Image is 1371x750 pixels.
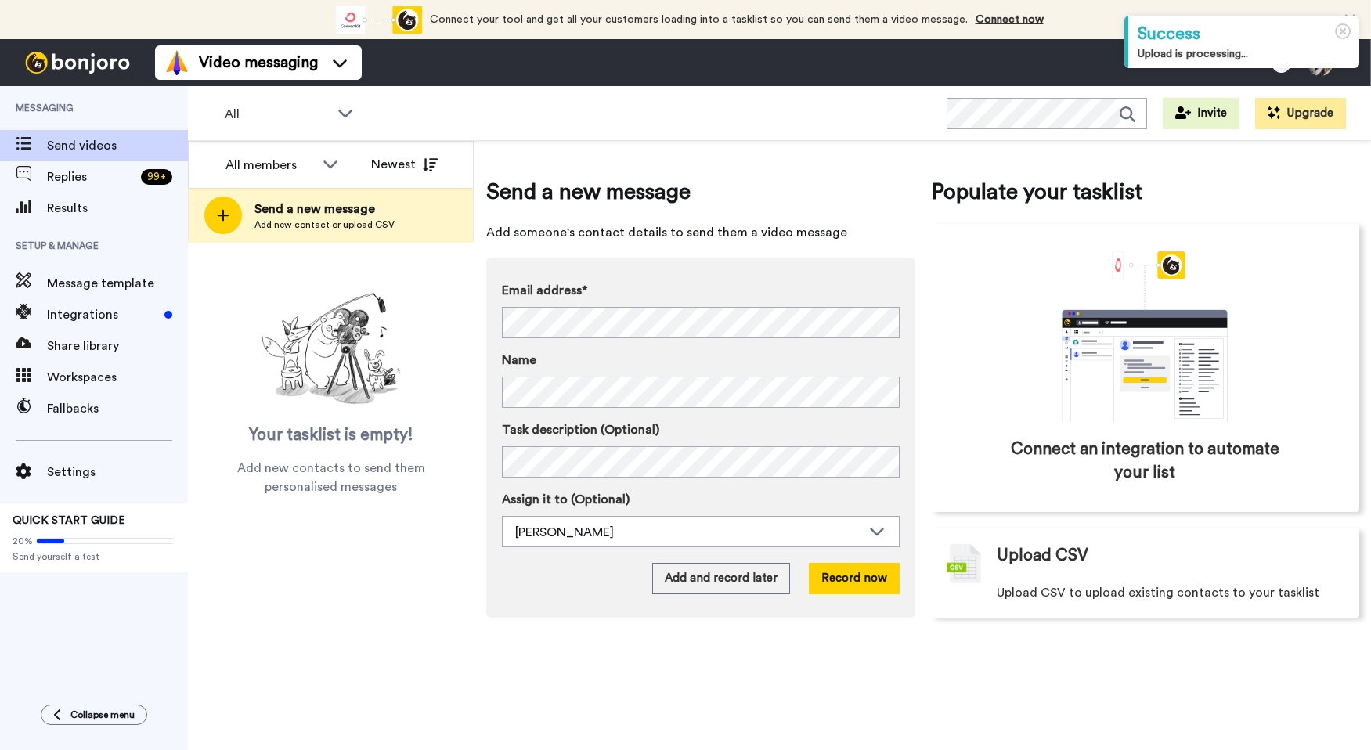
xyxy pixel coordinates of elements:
span: Name [502,351,536,370]
span: Your tasklist is empty! [249,424,413,447]
span: Send videos [47,136,188,155]
span: Replies [47,168,135,186]
span: Integrations [47,305,158,324]
div: 99 + [141,169,172,185]
div: All members [225,156,315,175]
label: Task description (Optional) [502,420,900,439]
span: Settings [47,463,188,481]
span: Upload CSV [997,544,1088,568]
span: Send yourself a test [13,550,175,563]
span: Add new contact or upload CSV [254,218,395,231]
span: Connect your tool and get all your customers loading into a tasklist so you can send them a video... [430,14,968,25]
span: Populate your tasklist [931,176,1360,207]
img: vm-color.svg [164,50,189,75]
span: Connect an integration to automate your list [998,438,1293,485]
img: bj-logo-header-white.svg [19,52,136,74]
div: Upload is processing... [1138,46,1350,62]
button: Newest [359,149,449,180]
span: Collapse menu [70,709,135,721]
span: Video messaging [199,52,318,74]
img: csv-grey.png [947,544,981,583]
button: Add and record later [652,563,790,594]
button: Record now [809,563,900,594]
span: All [225,105,330,124]
div: [PERSON_NAME] [515,523,861,542]
span: Add someone's contact details to send them a video message [486,223,915,242]
span: Send a new message [254,200,395,218]
img: ready-set-action.png [253,287,409,412]
span: Fallbacks [47,399,188,418]
span: Share library [47,337,188,355]
button: Upgrade [1255,98,1346,129]
span: Results [47,199,188,218]
div: animation [1027,251,1262,422]
span: Send a new message [486,176,915,207]
button: Collapse menu [41,705,147,725]
span: Add new contacts to send them personalised messages [211,459,450,496]
a: Connect now [976,14,1044,25]
label: Email address* [502,281,900,300]
label: Assign it to (Optional) [502,490,900,509]
span: Workspaces [47,368,188,387]
span: 20% [13,535,33,547]
span: Message template [47,274,188,293]
button: Invite [1163,98,1239,129]
span: Upload CSV to upload existing contacts to your tasklist [997,583,1319,602]
div: Success [1138,22,1350,46]
div: animation [336,6,422,34]
span: QUICK START GUIDE [13,515,125,526]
